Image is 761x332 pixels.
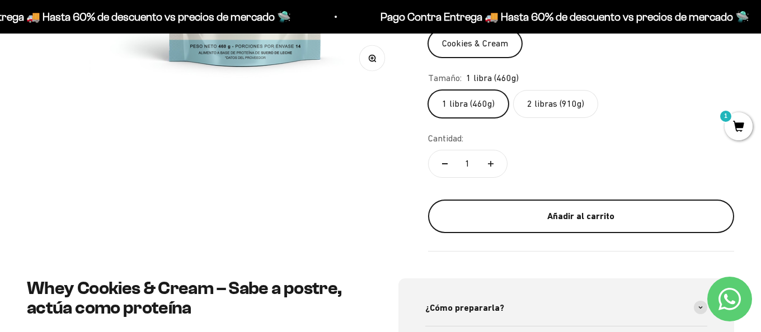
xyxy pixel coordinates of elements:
summary: ¿Cómo prepararla? [425,290,707,326]
mark: 1 [719,110,732,123]
button: Añadir al carrito [428,200,734,233]
span: 1 libra (460g) [466,71,519,86]
div: Añadir al carrito [450,209,712,224]
p: Pago Contra Entrega 🚚 Hasta 60% de descuento vs precios de mercado 🛸 [380,8,749,26]
h2: Whey Cookies & Cream – Sabe a postre, actúa como proteína [27,278,363,317]
legend: Tamaño: [428,71,462,86]
label: Cantidad: [428,131,463,146]
span: ¿Cómo prepararla? [425,301,504,315]
button: Reducir cantidad [429,150,461,177]
button: Aumentar cantidad [475,150,507,177]
a: 1 [725,121,753,134]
